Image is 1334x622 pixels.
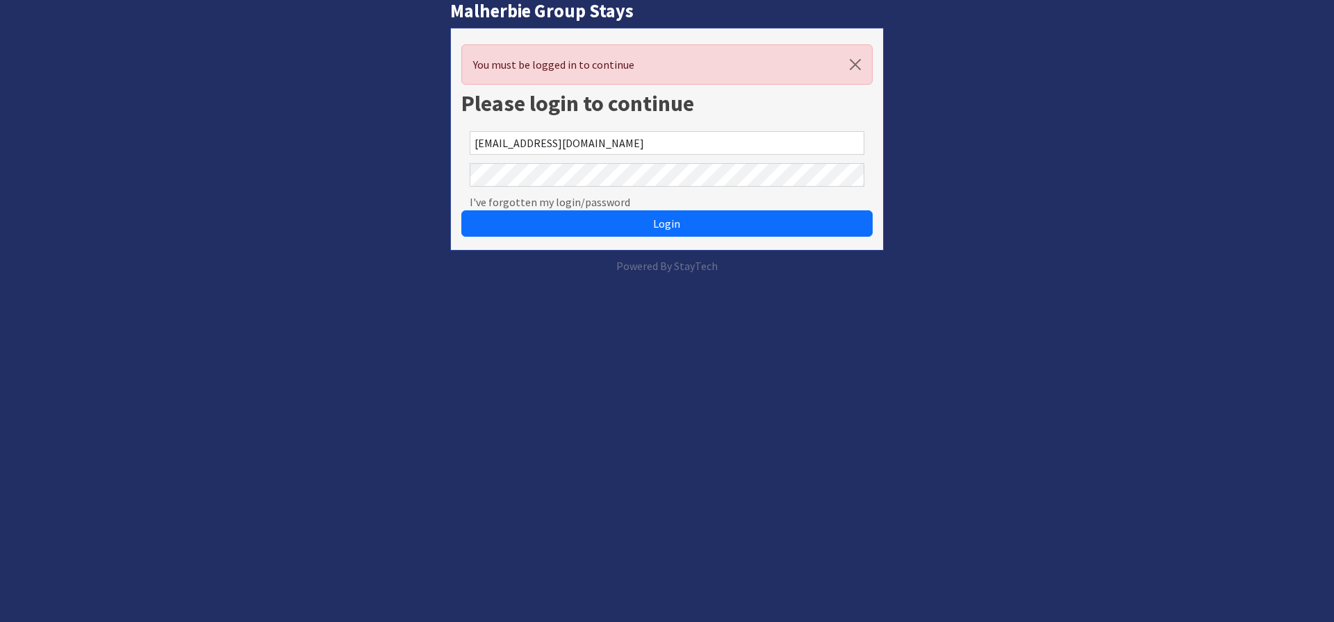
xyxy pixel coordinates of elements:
span: Login [653,217,680,230]
a: I've forgotten my login/password [470,194,630,210]
div: You must be logged in to continue [461,44,873,85]
button: Login [461,210,873,237]
input: Email [470,131,864,155]
h1: Please login to continue [461,90,873,117]
p: Powered By StayTech [450,258,884,274]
